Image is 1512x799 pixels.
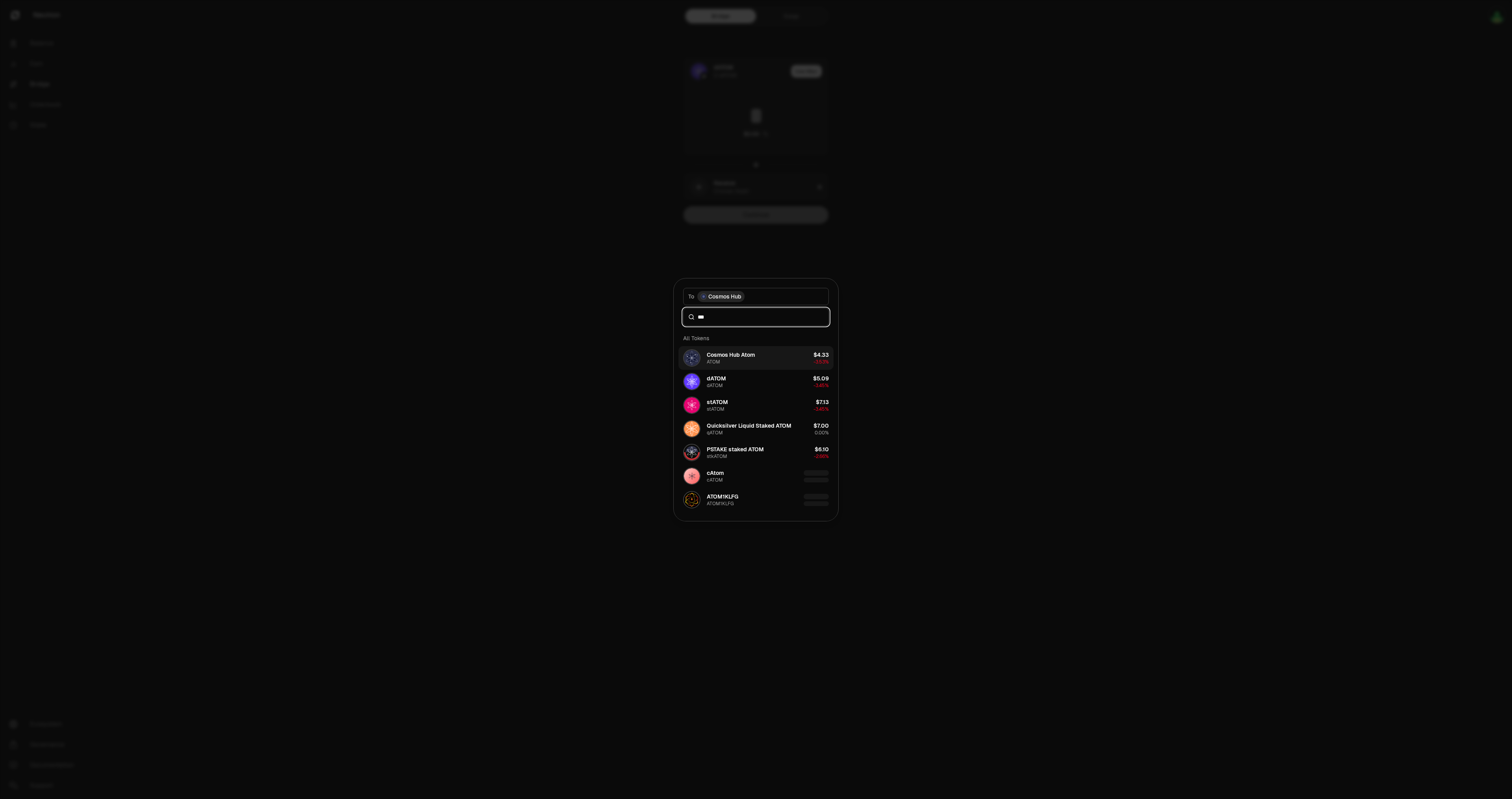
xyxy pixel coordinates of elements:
[707,359,720,365] div: ATOM
[707,493,738,501] div: ATOM1KLFG
[708,293,741,300] span: Cosmos Hub
[683,288,829,305] button: ToCosmos Hub LogoCosmos Hub
[707,351,755,359] div: Cosmos Hub Atom
[707,374,726,382] div: dATOM
[707,398,728,406] div: stATOM
[707,422,791,430] div: Quicksilver Liquid Staked ATOM
[813,382,829,389] span: -3.45%
[707,406,724,412] div: stATOM
[684,350,700,366] img: ATOM Logo
[813,359,829,365] span: -3.53%
[813,374,829,382] div: $5.09
[707,453,727,460] div: stkATOM
[816,398,829,406] div: $7.13
[707,469,724,477] div: cAtom
[684,374,700,389] img: dATOM Logo
[684,492,700,508] img: ATOM1KLFG Logo
[678,370,834,393] button: dATOM LogodATOMdATOM$5.09-3.45%
[813,406,829,412] span: -3.45%
[707,477,723,483] div: cATOM
[678,464,834,488] button: cATOM LogocAtomcATOM
[678,346,834,370] button: ATOM LogoCosmos Hub AtomATOM$4.33-3.53%
[814,453,829,460] span: -2.66%
[678,393,834,417] button: stATOM LogostATOMstATOM$7.13-3.45%
[684,397,700,413] img: stATOM Logo
[707,501,734,507] div: ATOM1KLFG
[815,445,829,453] div: $6.10
[684,445,700,460] img: stkATOM Logo
[678,330,834,346] div: All Tokens
[678,441,834,464] button: stkATOM LogoPSTAKE staked ATOMstkATOM$6.10-2.66%
[813,422,829,430] div: $7.00
[684,468,700,484] img: cATOM Logo
[678,488,834,512] button: ATOM1KLFG LogoATOM1KLFGATOM1KLFG
[707,445,764,453] div: PSTAKE staked ATOM
[684,421,700,437] img: qATOM Logo
[707,430,723,436] div: qATOM
[815,430,829,436] span: 0.00%
[813,351,829,359] div: $4.33
[707,382,723,389] div: dATOM
[700,293,707,300] img: Cosmos Hub Logo
[678,417,834,441] button: qATOM LogoQuicksilver Liquid Staked ATOMqATOM$7.000.00%
[688,293,694,300] span: To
